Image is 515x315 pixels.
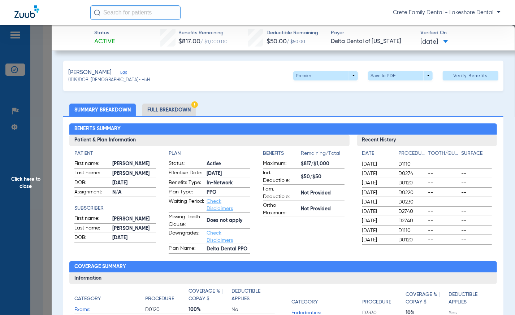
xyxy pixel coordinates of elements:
span: Active [94,37,115,46]
app-breakdown-title: Category [291,288,362,309]
app-breakdown-title: Coverage % | Copay $ [406,288,449,309]
span: [PERSON_NAME] [68,68,112,77]
h4: Coverage % | Copay $ [406,291,445,306]
span: $817.00 [178,38,200,45]
span: D1110 [399,227,426,234]
span: Ind. Deductible: [263,169,298,184]
app-breakdown-title: Tooth/Quad [428,150,459,160]
app-breakdown-title: Procedure [362,288,406,309]
h3: Patient & Plan Information [69,135,349,146]
span: Benefits Type: [169,179,204,188]
h4: Coverage % | Copay $ [189,288,228,303]
span: -- [461,236,492,244]
iframe: Chat Widget [479,280,515,315]
span: -- [428,189,459,196]
span: Plan Type: [169,188,204,197]
span: Status [94,29,115,37]
app-breakdown-title: Procedure [145,288,189,305]
span: No [232,306,275,313]
span: Crete Family Dental - Lakeshore Dental [393,9,501,16]
h4: Procedure [362,298,391,306]
span: Verify Benefits [454,73,488,79]
span: [DATE] [362,227,393,234]
h4: Procedure [399,150,426,157]
span: [DATE] [362,189,393,196]
span: -- [428,236,459,244]
span: Status: [169,160,204,169]
span: [DATE] [362,217,393,224]
span: Effective Date: [169,169,204,178]
img: Zuub Logo [14,5,39,18]
span: Benefits Remaining [178,29,228,37]
span: [PERSON_NAME] [112,215,156,223]
span: -- [428,179,459,187]
span: D0120 [145,306,189,313]
span: Not Provided [301,189,345,197]
h4: Plan [169,150,250,157]
app-breakdown-title: Procedure [399,150,426,160]
span: -- [428,217,459,224]
span: D0230 [399,198,426,206]
span: D0120 [399,236,426,244]
span: -- [461,179,492,187]
span: Last name: [74,169,110,178]
span: DOB: [74,234,110,242]
span: $50.00 [267,38,287,45]
span: -- [461,189,492,196]
button: Premier [293,71,358,80]
span: Active [207,160,250,168]
img: Hazard [191,101,198,108]
span: -- [461,198,492,206]
span: -- [461,161,492,168]
app-breakdown-title: Coverage % | Copay $ [189,288,232,305]
span: [DATE] [362,208,393,215]
span: Edit [120,70,127,77]
span: -- [461,217,492,224]
h4: Category [74,295,101,303]
span: Maximum: [263,160,298,169]
span: Plan Name: [169,245,204,253]
button: Verify Benefits [443,71,498,80]
span: First name: [74,215,110,223]
span: DOB: [74,179,110,188]
app-breakdown-title: Surface [461,150,492,160]
span: D0220 [399,189,426,196]
app-breakdown-title: Deductible Applies [232,288,275,305]
span: [PERSON_NAME] [112,160,156,168]
h4: Date [362,150,393,157]
span: $50/$50 [301,173,345,181]
span: [DATE] [207,170,250,178]
span: [DATE] [362,198,393,206]
app-breakdown-title: Category [74,288,145,305]
span: D2740 [399,208,426,215]
h4: Tooth/Quad [428,150,459,157]
span: Assignment: [74,188,110,197]
span: Not Provided [301,205,345,213]
span: [DATE] [112,234,156,242]
span: D0274 [399,170,426,177]
span: -- [428,227,459,234]
span: [DATE] [362,170,393,177]
span: Deductible Remaining [267,29,319,37]
span: [DATE] [362,179,393,187]
h4: Patient [74,150,156,157]
span: -- [428,161,459,168]
span: -- [428,198,459,206]
span: [PERSON_NAME] [112,225,156,232]
h4: Surface [461,150,492,157]
button: Save to PDF [368,71,433,80]
span: [DATE] [362,236,393,244]
a: Check Disclaimers [207,199,233,211]
span: Fam. Deductible: [263,185,298,201]
span: Missing Tooth Clause: [169,213,204,228]
span: -- [428,170,459,177]
h4: Deductible Applies [449,291,488,306]
span: PPO [207,189,250,196]
span: [DATE] [112,179,156,187]
h4: Category [291,298,318,306]
input: Search for patients [90,5,181,20]
span: -- [461,208,492,215]
span: Does not apply [207,217,250,224]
